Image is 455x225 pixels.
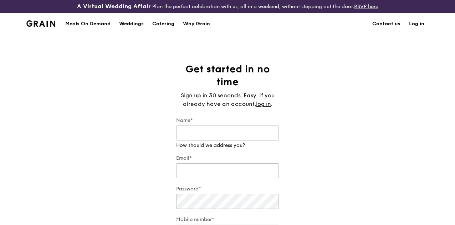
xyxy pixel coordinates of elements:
[176,117,279,124] label: Name*
[176,142,279,149] div: How should we address you?
[181,92,275,107] span: Sign up in 30 seconds. Easy. If you already have an account,
[119,13,144,35] div: Weddings
[152,13,174,35] div: Catering
[115,13,148,35] a: Weddings
[176,216,279,223] label: Mobile number*
[256,100,271,108] a: log in
[176,63,279,88] h1: Get started in no time
[183,13,210,35] div: Why Grain
[179,13,214,35] a: Why Grain
[65,13,111,35] div: Meals On Demand
[271,101,272,107] span: .
[26,20,55,27] img: Grain
[368,13,405,35] a: Contact us
[76,3,379,10] div: Plan the perfect celebration with us, all in a weekend, without stepping out the door.
[26,12,55,34] a: GrainGrain
[176,155,279,162] label: Email*
[176,185,279,193] label: Password*
[148,13,179,35] a: Catering
[405,13,429,35] a: Log in
[77,3,151,10] h3: A Virtual Wedding Affair
[354,4,378,10] a: RSVP here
